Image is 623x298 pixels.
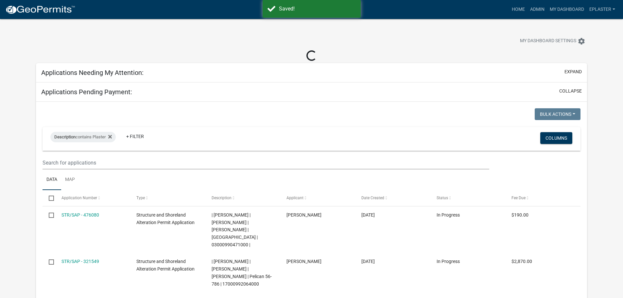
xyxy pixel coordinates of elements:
span: Michael E Jonasson [286,259,321,264]
a: Data [43,169,61,190]
span: Date Created [361,196,384,200]
div: contains Plaster [50,132,116,142]
span: 10/09/2024 [361,259,375,264]
a: Home [509,3,528,16]
datatable-header-cell: Applicant [280,190,355,206]
a: + Filter [121,131,149,142]
a: STR/SAP - 476080 [61,212,99,218]
button: collapse [559,88,582,95]
a: STR/SAP - 321549 [61,259,99,264]
datatable-header-cell: Application Number [55,190,130,206]
datatable-header-cell: Type [130,190,205,206]
div: Saved! [279,5,356,13]
span: | Elizabeth Plaster | MICHAEL JONASSON | KELLY WOOD | Pelican 56-786 | 17000992064000 [212,259,272,286]
span: | Elizabeth Plaster | JOSHUA T OHMANN | TIERRA T OHMANN | Otter Tail River | 03000990471000 | [212,212,258,247]
span: Structure and Shoreland Alteration Permit Application [136,212,195,225]
span: Application Number [61,196,97,200]
button: My Dashboard Settingssettings [515,35,591,47]
button: expand [564,68,582,75]
span: Fee Due [511,196,526,200]
a: Map [61,169,79,190]
span: Joshua Thomas Ohman [286,212,321,218]
span: 09/09/2025 [361,212,375,218]
span: In Progress [437,212,460,218]
span: Type [136,196,145,200]
a: eplaster [587,3,618,16]
span: Applicant [286,196,303,200]
span: Description [212,196,232,200]
datatable-header-cell: Date Created [355,190,430,206]
span: Status [437,196,448,200]
span: My Dashboard Settings [520,37,576,45]
span: Structure and Shoreland Alteration Permit Application [136,259,195,272]
i: settings [578,37,585,45]
span: $190.00 [511,212,528,218]
span: $2,870.00 [511,259,532,264]
h5: Applications Needing My Attention: [41,69,144,77]
a: My Dashboard [547,3,587,16]
h5: Applications Pending Payment: [41,88,132,96]
a: Admin [528,3,547,16]
button: Columns [540,132,572,144]
datatable-header-cell: Status [430,190,505,206]
datatable-header-cell: Description [205,190,280,206]
input: Search for applications [43,156,489,169]
button: Bulk Actions [535,108,580,120]
span: In Progress [437,259,460,264]
datatable-header-cell: Select [43,190,55,206]
span: Description [54,134,76,139]
datatable-header-cell: Fee Due [505,190,580,206]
